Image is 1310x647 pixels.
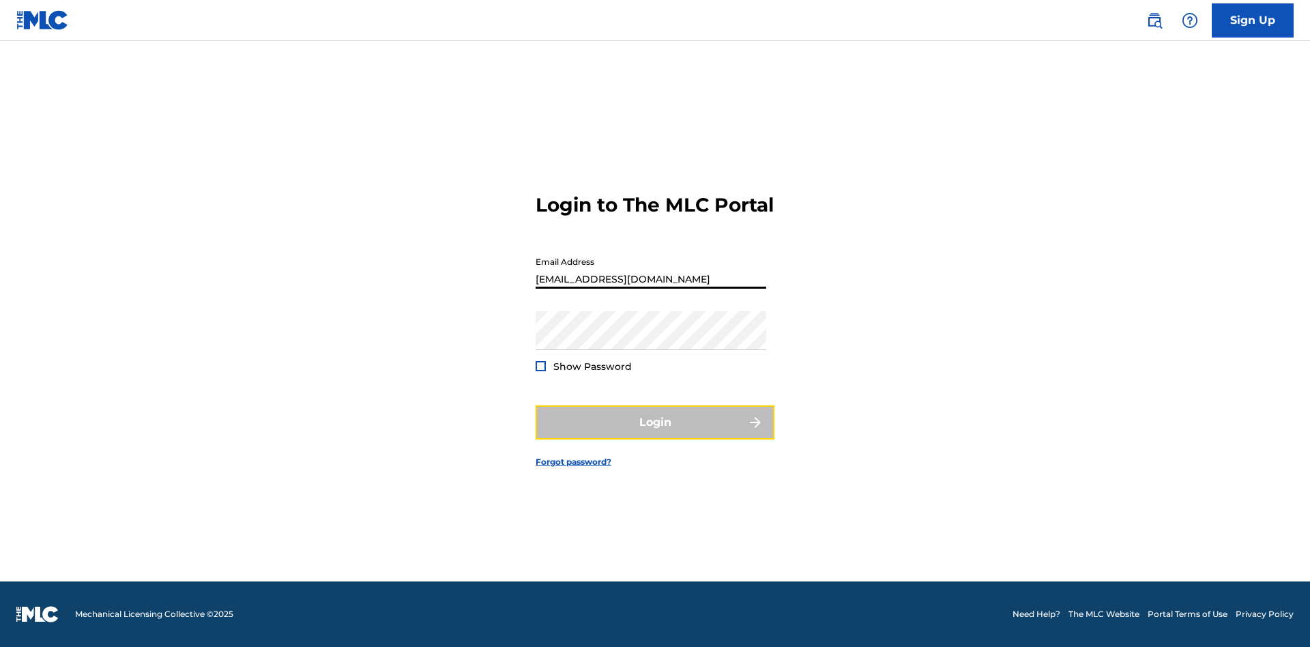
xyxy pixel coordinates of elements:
img: MLC Logo [16,10,69,30]
a: Forgot password? [536,456,611,468]
img: logo [16,606,59,622]
span: Mechanical Licensing Collective © 2025 [75,608,233,620]
img: help [1182,12,1198,29]
div: Help [1176,7,1204,34]
a: Public Search [1141,7,1168,34]
a: Portal Terms of Use [1148,608,1227,620]
a: Sign Up [1212,3,1294,38]
a: The MLC Website [1068,608,1139,620]
iframe: Chat Widget [1242,581,1310,647]
a: Need Help? [1013,608,1060,620]
span: Show Password [553,360,632,373]
a: Privacy Policy [1236,608,1294,620]
img: search [1146,12,1163,29]
h3: Login to The MLC Portal [536,193,774,217]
